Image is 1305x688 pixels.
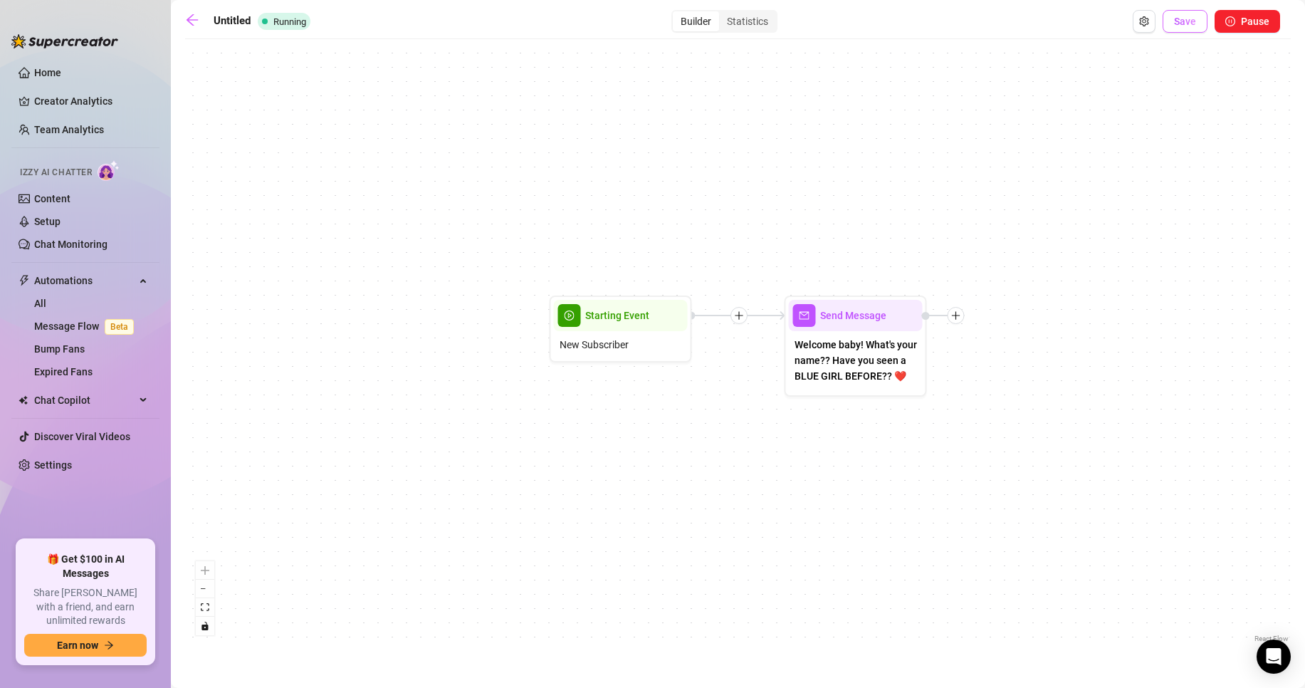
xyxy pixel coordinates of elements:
[196,580,214,598] button: zoom out
[24,553,147,580] span: 🎁 Get $100 in AI Messages
[1133,10,1155,33] button: Open Exit Rules
[673,11,719,31] div: Builder
[1215,10,1280,33] button: Pause
[34,90,148,113] a: Creator Analytics
[34,269,135,292] span: Automations
[196,561,214,635] div: React Flow controls
[560,337,629,353] span: New Subscriber
[196,617,214,635] button: toggle interactivity
[671,10,777,33] div: segmented control
[1254,635,1289,642] a: React Flow attribution
[951,311,961,320] span: plus
[24,586,147,628] span: Share [PERSON_NAME] with a friend, and earn unlimited rewards
[34,459,72,471] a: Settings
[734,311,744,320] span: plus
[793,304,816,327] span: mail
[1139,16,1149,26] span: setting
[820,308,886,323] span: Send Message
[196,598,214,617] button: fit view
[185,13,199,27] span: arrow-left
[1241,16,1269,27] span: Pause
[34,366,93,377] a: Expired Fans
[98,160,120,181] img: AI Chatter
[104,640,114,650] span: arrow-right
[34,239,108,250] a: Chat Monitoring
[19,275,30,286] span: thunderbolt
[20,166,92,179] span: Izzy AI Chatter
[550,296,692,363] div: play-circleStarting EventNew Subscriber
[273,16,306,27] span: Running
[34,124,104,135] a: Team Analytics
[57,640,98,651] span: Earn now
[785,296,927,397] div: mailSend MessageWelcome baby! What's your name?? Have you seen a BLUE GIRL BEFORE?? ❤️
[34,216,61,227] a: Setup
[1225,16,1235,26] span: pause-circle
[34,320,140,332] a: Message FlowBeta
[585,308,649,323] span: Starting Event
[105,319,134,335] span: Beta
[719,11,776,31] div: Statistics
[1174,16,1196,27] span: Save
[34,431,130,442] a: Discover Viral Videos
[1163,10,1207,33] button: Save Flow
[185,13,206,30] a: arrow-left
[34,343,85,355] a: Bump Fans
[34,67,61,78] a: Home
[1257,640,1291,674] div: Open Intercom Messenger
[19,395,28,405] img: Chat Copilot
[24,634,147,657] button: Earn nowarrow-right
[34,389,135,412] span: Chat Copilot
[34,298,46,309] a: All
[558,304,581,327] span: play-circle
[214,14,251,27] strong: Untitled
[34,193,70,204] a: Content
[795,337,917,384] span: Welcome baby! What's your name?? Have you seen a BLUE GIRL BEFORE?? ❤️
[11,34,118,48] img: logo-BBDzfeDw.svg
